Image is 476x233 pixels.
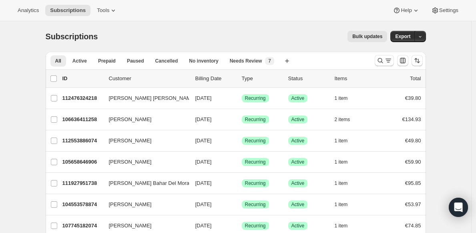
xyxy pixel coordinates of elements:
[62,222,102,230] p: 107745182074
[397,55,408,66] button: Customize table column order and visibility
[127,58,144,64] span: Paused
[291,116,305,123] span: Active
[401,7,412,14] span: Help
[98,58,116,64] span: Prepaid
[109,222,152,230] span: [PERSON_NAME]
[104,134,184,147] button: [PERSON_NAME]
[72,58,87,64] span: Active
[335,223,348,229] span: 1 item
[405,95,421,101] span: €39.80
[405,159,421,165] span: €59.90
[335,180,348,186] span: 1 item
[405,138,421,144] span: €49.80
[45,5,90,16] button: Subscriptions
[352,33,382,40] span: Bulk updates
[62,135,421,146] div: 112553886074[PERSON_NAME][DATE]SuccessRecurringSuccessActive1 item€49.80
[291,201,305,208] span: Active
[55,58,61,64] span: All
[62,93,421,104] div: 112476324218[PERSON_NAME] [PERSON_NAME][DATE]SuccessRecurringSuccessActive1 item€39.80
[195,138,212,144] span: [DATE]
[335,156,357,168] button: 1 item
[13,5,44,16] button: Analytics
[195,95,212,101] span: [DATE]
[109,201,152,209] span: [PERSON_NAME]
[195,180,212,186] span: [DATE]
[46,32,98,41] span: Subscriptions
[230,58,262,64] span: Needs Review
[62,178,421,189] div: 111927951738[PERSON_NAME] Bahar Del Moral[DATE]SuccessRecurringSuccessActive1 item€95.85
[388,5,424,16] button: Help
[426,5,463,16] button: Settings
[245,138,266,144] span: Recurring
[109,137,152,145] span: [PERSON_NAME]
[245,201,266,208] span: Recurring
[62,75,421,83] div: IDCustomerBilling DateTypeStatusItemsTotal
[62,94,102,102] p: 112476324218
[291,95,305,101] span: Active
[335,114,359,125] button: 2 items
[50,7,86,14] span: Subscriptions
[439,7,458,14] span: Settings
[245,116,266,123] span: Recurring
[104,219,184,232] button: [PERSON_NAME]
[62,75,102,83] p: ID
[291,159,305,165] span: Active
[281,55,293,67] button: Create new view
[104,198,184,211] button: [PERSON_NAME]
[155,58,178,64] span: Cancelled
[109,158,152,166] span: [PERSON_NAME]
[291,138,305,144] span: Active
[245,159,266,165] span: Recurring
[390,31,415,42] button: Export
[335,95,348,101] span: 1 item
[347,31,387,42] button: Bulk updates
[291,180,305,186] span: Active
[268,58,271,64] span: 7
[335,220,357,231] button: 1 item
[375,55,394,66] button: Search and filter results
[449,198,468,217] div: Open Intercom Messenger
[109,115,152,124] span: [PERSON_NAME]
[195,223,212,229] span: [DATE]
[109,179,191,187] span: [PERSON_NAME] Bahar Del Moral
[62,199,421,210] div: 104553578874[PERSON_NAME][DATE]SuccessRecurringSuccessActive1 item€53.97
[104,113,184,126] button: [PERSON_NAME]
[410,75,421,83] p: Total
[62,137,102,145] p: 112553886074
[195,201,212,207] span: [DATE]
[335,201,348,208] span: 1 item
[109,94,196,102] span: [PERSON_NAME] [PERSON_NAME]
[335,199,357,210] button: 1 item
[335,116,350,123] span: 2 items
[405,180,421,186] span: €95.85
[104,156,184,168] button: [PERSON_NAME]
[245,95,266,101] span: Recurring
[335,75,375,83] div: Items
[335,159,348,165] span: 1 item
[62,114,421,125] div: 106636411258[PERSON_NAME][DATE]SuccessRecurringSuccessActive2 items€134.93
[242,75,282,83] div: Type
[62,158,102,166] p: 105658646906
[395,33,410,40] span: Export
[335,138,348,144] span: 1 item
[62,115,102,124] p: 106636411258
[195,159,212,165] span: [DATE]
[97,7,109,14] span: Tools
[62,201,102,209] p: 104553578874
[62,220,421,231] div: 107745182074[PERSON_NAME][DATE]SuccessRecurringSuccessActive1 item€74.85
[412,55,423,66] button: Sort the results
[335,178,357,189] button: 1 item
[291,223,305,229] span: Active
[92,5,122,16] button: Tools
[62,156,421,168] div: 105658646906[PERSON_NAME][DATE]SuccessRecurringSuccessActive1 item€59.90
[405,201,421,207] span: €53.97
[405,223,421,229] span: €74.85
[245,223,266,229] span: Recurring
[402,116,421,122] span: €134.93
[104,177,184,190] button: [PERSON_NAME] Bahar Del Moral
[245,180,266,186] span: Recurring
[104,92,184,105] button: [PERSON_NAME] [PERSON_NAME]
[335,93,357,104] button: 1 item
[18,7,39,14] span: Analytics
[335,135,357,146] button: 1 item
